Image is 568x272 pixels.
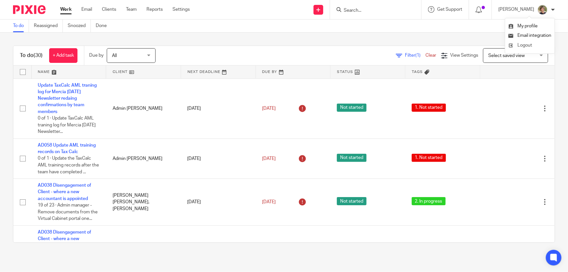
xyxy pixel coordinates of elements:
span: [DATE] [262,156,276,161]
span: 2. In progress [412,197,446,205]
span: Get Support [437,7,462,12]
a: Snoozed [68,20,91,32]
p: [PERSON_NAME] [498,6,534,13]
a: Work [60,6,72,13]
td: Admin [PERSON_NAME] [106,138,181,179]
td: [DATE] [181,79,256,138]
span: [DATE] [262,200,276,204]
span: Not started [337,154,367,162]
p: Due by [89,52,104,59]
h1: To do [20,52,43,59]
a: To do [13,20,29,32]
span: View Settings [450,53,478,58]
span: 19 of 23 · Admin manager - Remove documents from the Virtual Cabinet portal one... [38,203,98,221]
td: [PERSON_NAME] [PERSON_NAME], [PERSON_NAME] [106,179,181,226]
span: 1. Not started [412,104,446,112]
a: Update TaxCalc AML traning log for Mercia [DATE] Newsletter redaing confirmations by team members [38,83,97,114]
img: High%20Res%20Andrew%20Price%20Accountants_Poppy%20Jakes%20photography-1142.jpg [537,5,548,15]
a: Team [126,6,137,13]
span: [DATE] [262,106,276,111]
a: AD038 Disengagement of Client - where a new accountant is appointed [38,230,91,248]
span: Select saved view [488,53,525,58]
span: 0 of 1 · Update TaxCalc AML traning log for Mercia [DATE] Newsletter... [38,116,96,134]
span: 0 of 1 · Update the TaxCalc AML training records after the team have completed ... [38,156,99,174]
a: AD038 Disengagement of Client - where a new accountant is appointed [38,183,91,201]
a: Reassigned [34,20,63,32]
span: Email integration [518,33,551,38]
span: Tags [412,70,423,74]
a: Settings [173,6,190,13]
span: (30) [34,53,43,58]
a: Email [81,6,92,13]
span: My profile [518,24,538,28]
td: [DATE] [181,179,256,226]
td: Admin [PERSON_NAME] [106,79,181,138]
span: Logout [518,43,532,48]
a: Clear [425,53,436,58]
img: Pixie [13,5,46,14]
input: Search [343,8,402,14]
a: Clients [102,6,116,13]
a: Logout [508,41,551,50]
a: Email integration [508,33,551,38]
span: All [112,53,117,58]
span: Not started [337,104,367,112]
span: Not started [337,197,367,205]
a: Reports [146,6,163,13]
span: (1) [415,53,421,58]
span: 1. Not started [412,154,446,162]
a: AD058 Update AML training records on Tax Calc [38,143,96,154]
a: My profile [508,24,538,28]
a: Done [96,20,112,32]
span: Filter [405,53,425,58]
td: [DATE] [181,138,256,179]
a: + Add task [49,48,77,63]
